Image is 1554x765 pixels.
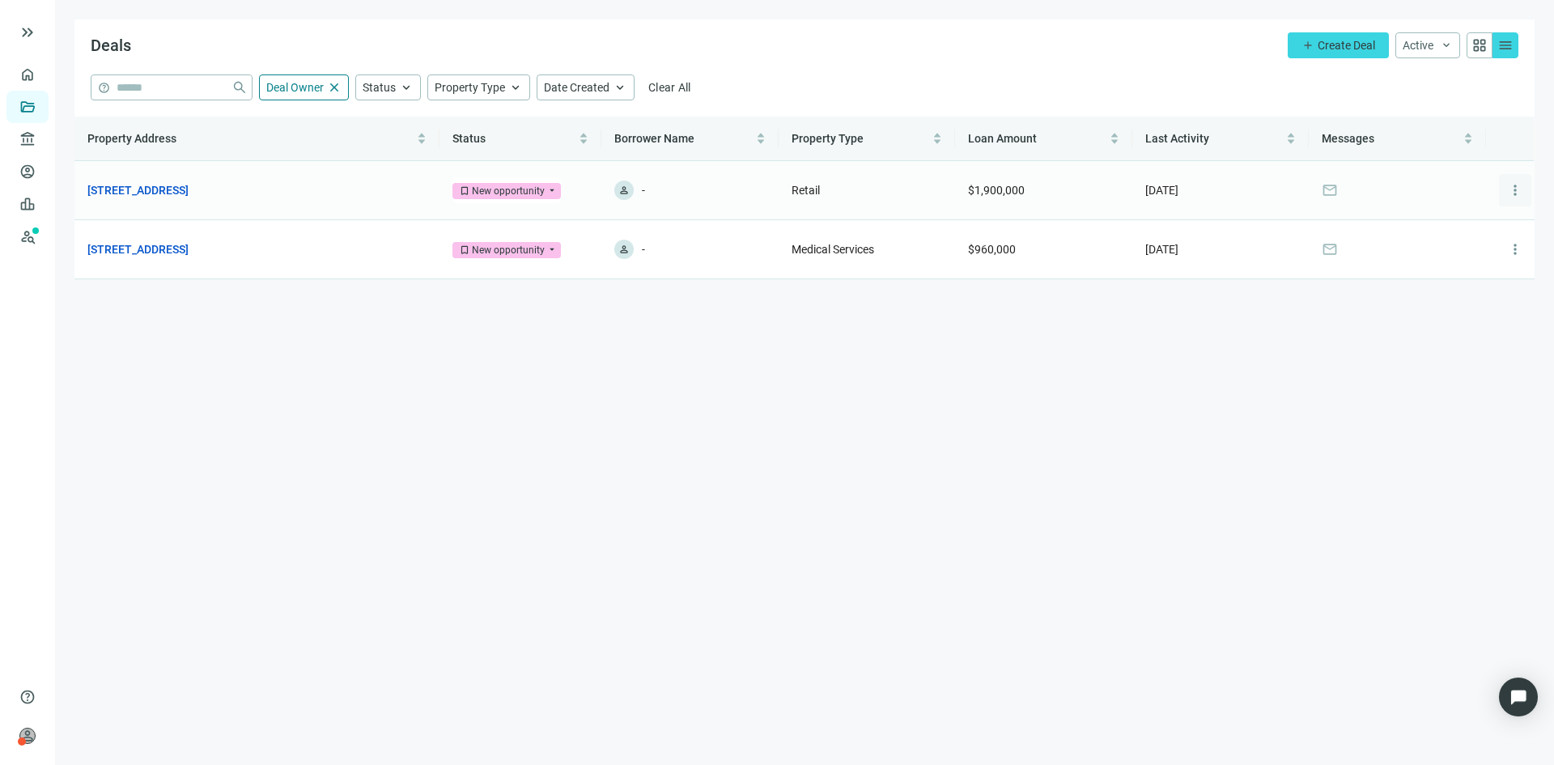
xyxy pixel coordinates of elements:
[1499,233,1531,266] button: more_vert
[87,240,189,258] a: [STREET_ADDRESS]
[452,132,486,145] span: Status
[19,728,36,744] span: person
[1318,39,1375,52] span: Create Deal
[98,82,110,94] span: help
[399,80,414,95] span: keyboard_arrow_up
[1497,37,1514,53] span: menu
[327,80,342,95] span: close
[508,80,523,95] span: keyboard_arrow_up
[435,81,505,94] span: Property Type
[968,132,1037,145] span: Loan Amount
[19,131,31,147] span: account_balance
[472,183,545,199] div: New opportunity
[1471,37,1488,53] span: grid_view
[1301,39,1314,52] span: add
[1440,39,1453,52] span: keyboard_arrow_down
[459,185,470,197] span: bookmark
[459,244,470,256] span: bookmark
[968,184,1025,197] span: $1,900,000
[618,244,630,255] span: person
[19,689,36,705] span: help
[968,243,1016,256] span: $960,000
[1499,678,1538,716] div: Open Intercom Messenger
[1507,182,1523,198] span: more_vert
[1322,182,1338,198] span: mail
[1507,241,1523,257] span: more_vert
[1499,174,1531,206] button: more_vert
[544,81,609,94] span: Date Created
[1145,132,1209,145] span: Last Activity
[792,243,874,256] span: Medical Services
[1322,241,1338,257] span: mail
[363,81,396,94] span: Status
[1395,32,1460,58] button: Activekeyboard_arrow_down
[792,184,820,197] span: Retail
[614,132,694,145] span: Borrower Name
[1322,132,1374,145] span: Messages
[87,132,176,145] span: Property Address
[472,242,545,258] div: New opportunity
[641,74,698,100] button: Clear All
[87,181,189,199] a: [STREET_ADDRESS]
[266,81,324,94] span: Deal Owner
[18,23,37,42] button: keyboard_double_arrow_right
[1288,32,1389,58] button: addCreate Deal
[642,240,645,259] span: -
[1145,184,1178,197] span: [DATE]
[792,132,864,145] span: Property Type
[648,81,691,94] span: Clear All
[1403,39,1433,52] span: Active
[613,80,627,95] span: keyboard_arrow_up
[618,185,630,196] span: person
[1145,243,1178,256] span: [DATE]
[642,181,645,200] span: -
